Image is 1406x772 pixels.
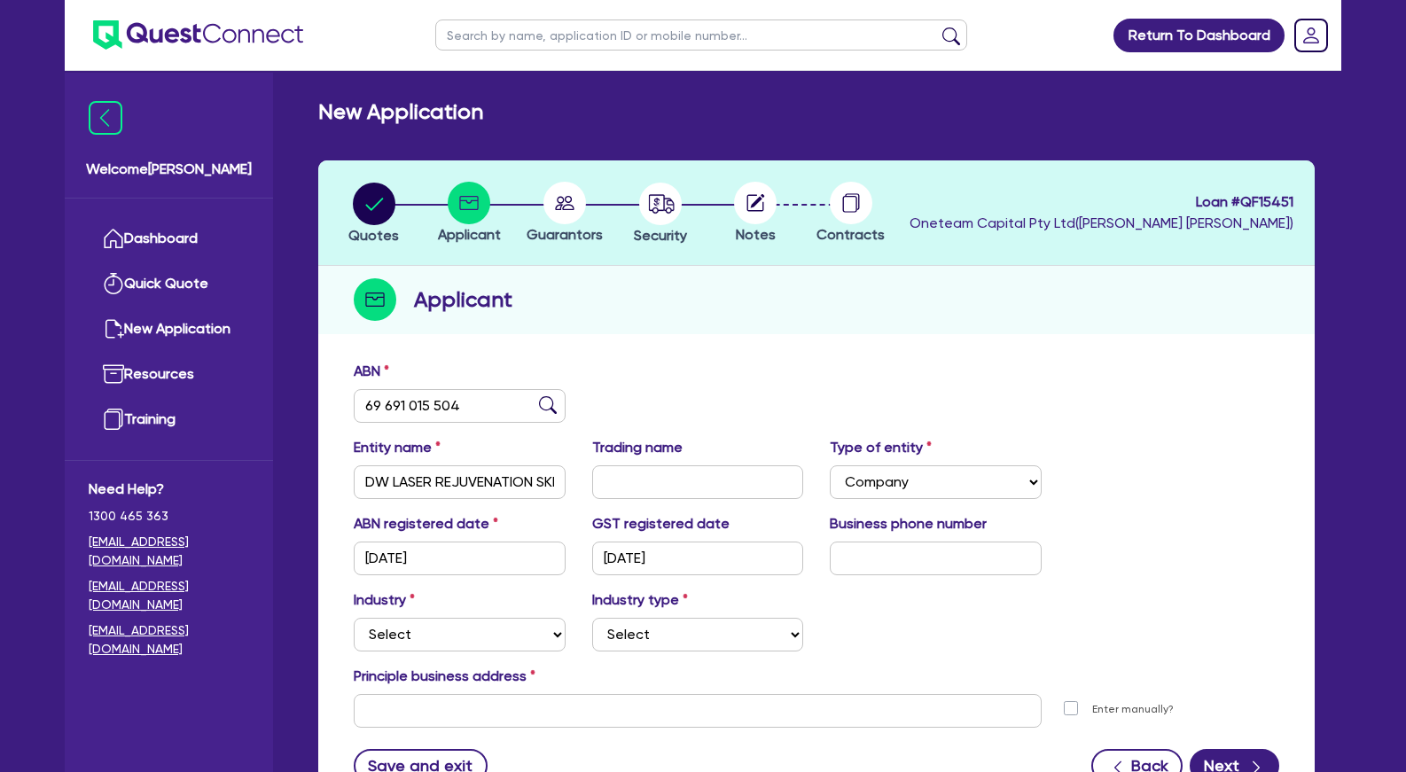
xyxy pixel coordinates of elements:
[633,182,688,247] button: Security
[89,352,249,397] a: Resources
[89,577,249,614] a: [EMAIL_ADDRESS][DOMAIN_NAME]
[348,227,399,244] span: Quotes
[89,216,249,261] a: Dashboard
[86,159,252,180] span: Welcome [PERSON_NAME]
[89,479,249,500] span: Need Help?
[736,226,776,243] span: Notes
[438,226,501,243] span: Applicant
[354,666,535,687] label: Principle business address
[830,437,932,458] label: Type of entity
[634,227,687,244] span: Security
[354,542,566,575] input: DD / MM / YYYY
[354,437,441,458] label: Entity name
[414,284,512,316] h2: Applicant
[592,589,688,611] label: Industry type
[910,191,1293,213] span: Loan # QF15451
[89,397,249,442] a: Training
[816,226,885,243] span: Contracts
[354,278,396,321] img: step-icon
[103,273,124,294] img: quick-quote
[539,396,557,414] img: abn-lookup icon
[348,182,400,247] button: Quotes
[89,621,249,659] a: [EMAIL_ADDRESS][DOMAIN_NAME]
[93,20,303,50] img: quest-connect-logo-blue
[89,507,249,526] span: 1300 465 363
[354,361,389,382] label: ABN
[592,437,683,458] label: Trading name
[89,533,249,570] a: [EMAIL_ADDRESS][DOMAIN_NAME]
[89,261,249,307] a: Quick Quote
[318,99,483,125] h2: New Application
[592,513,730,534] label: GST registered date
[830,513,987,534] label: Business phone number
[354,589,415,611] label: Industry
[103,409,124,430] img: training
[1092,701,1174,718] label: Enter manually?
[103,318,124,339] img: new-application
[103,363,124,385] img: resources
[89,307,249,352] a: New Application
[1113,19,1285,52] a: Return To Dashboard
[1288,12,1334,58] a: Dropdown toggle
[89,101,122,135] img: icon-menu-close
[354,513,498,534] label: ABN registered date
[910,214,1293,231] span: Oneteam Capital Pty Ltd ( [PERSON_NAME] [PERSON_NAME] )
[435,19,967,51] input: Search by name, application ID or mobile number...
[592,542,804,575] input: DD / MM / YYYY
[527,226,603,243] span: Guarantors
